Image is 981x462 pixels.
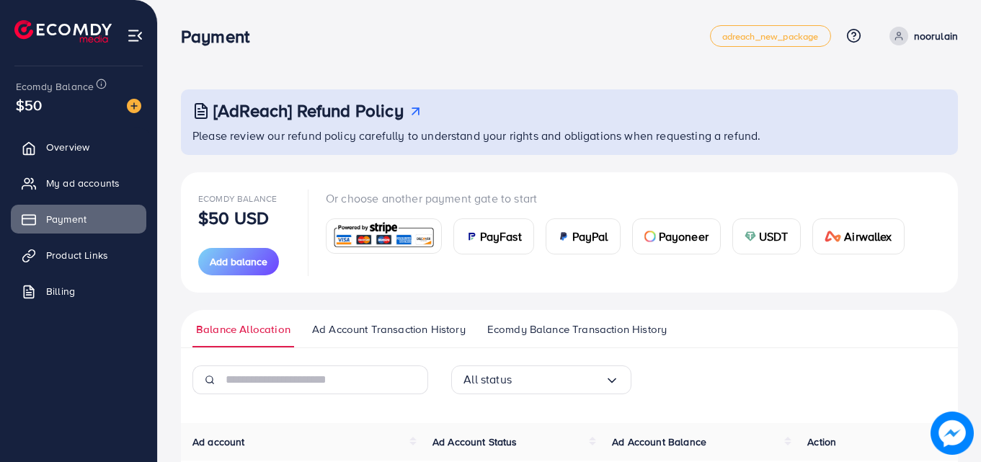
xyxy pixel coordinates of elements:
[46,248,108,262] span: Product Links
[196,321,290,337] span: Balance Allocation
[192,127,949,144] p: Please review our refund policy carefully to understand your rights and obligations when requesti...
[326,190,916,207] p: Or choose another payment gate to start
[46,284,75,298] span: Billing
[16,94,42,115] span: $50
[732,218,801,254] a: cardUSDT
[463,368,512,391] span: All status
[745,231,756,242] img: card
[16,79,94,94] span: Ecomdy Balance
[844,228,892,245] span: Airwallex
[612,435,706,449] span: Ad Account Balance
[312,321,466,337] span: Ad Account Transaction History
[812,218,905,254] a: cardAirwallex
[210,254,267,269] span: Add balance
[558,231,569,242] img: card
[198,192,277,205] span: Ecomdy Balance
[213,100,404,121] h3: [AdReach] Refund Policy
[572,228,608,245] span: PayPal
[759,228,789,245] span: USDT
[466,231,477,242] img: card
[487,321,667,337] span: Ecomdy Balance Transaction History
[46,140,89,154] span: Overview
[710,25,831,47] a: adreach_new_package
[512,368,605,391] input: Search for option
[931,412,974,455] img: image
[11,169,146,197] a: My ad accounts
[825,231,842,242] img: card
[722,32,819,41] span: adreach_new_package
[127,27,143,44] img: menu
[453,218,534,254] a: cardPayFast
[432,435,518,449] span: Ad Account Status
[644,231,656,242] img: card
[46,212,86,226] span: Payment
[451,365,631,394] div: Search for option
[11,241,146,270] a: Product Links
[127,99,141,113] img: image
[326,218,442,254] a: card
[198,209,269,226] p: $50 USD
[181,26,261,47] h3: Payment
[914,27,958,45] p: noorulain
[192,435,245,449] span: Ad account
[11,133,146,161] a: Overview
[14,20,112,43] img: logo
[11,205,146,234] a: Payment
[659,228,709,245] span: Payoneer
[480,228,522,245] span: PayFast
[198,248,279,275] button: Add balance
[546,218,621,254] a: cardPayPal
[632,218,721,254] a: cardPayoneer
[11,277,146,306] a: Billing
[46,176,120,190] span: My ad accounts
[331,221,437,252] img: card
[807,435,836,449] span: Action
[884,27,958,45] a: noorulain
